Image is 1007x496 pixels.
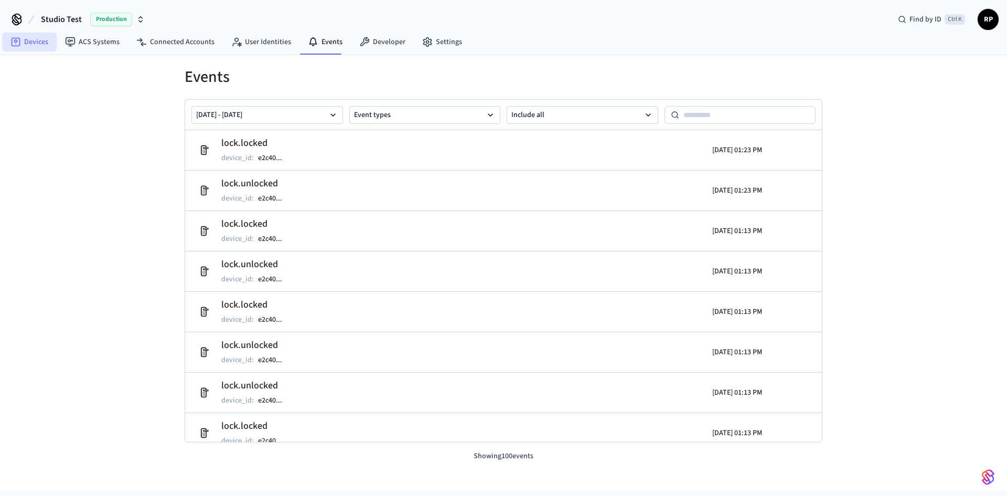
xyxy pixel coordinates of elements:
[221,436,254,446] p: device_id :
[712,185,762,196] p: [DATE] 01:23 PM
[712,266,762,277] p: [DATE] 01:13 PM
[2,33,57,51] a: Devices
[221,136,293,151] h2: lock.locked
[256,273,293,286] button: e2c40...
[945,14,965,25] span: Ctrl K
[221,217,293,231] h2: lock.locked
[221,378,293,393] h2: lock.unlocked
[712,307,762,317] p: [DATE] 01:13 PM
[978,9,999,30] button: RP
[221,153,254,163] p: device_id :
[221,176,293,191] h2: lock.unlocked
[223,33,299,51] a: User Identities
[909,14,941,25] span: Find by ID
[712,428,762,438] p: [DATE] 01:13 PM
[256,394,293,407] button: e2c40...
[256,435,293,447] button: e2c40...
[221,338,293,353] h2: lock.unlocked
[712,387,762,398] p: [DATE] 01:13 PM
[256,354,293,366] button: e2c40...
[982,469,994,486] img: SeamLogoGradient.69752ec5.svg
[414,33,470,51] a: Settings
[349,106,501,124] button: Event types
[57,33,128,51] a: ACS Systems
[299,33,351,51] a: Events
[191,106,343,124] button: [DATE] - [DATE]
[890,10,973,29] div: Find by IDCtrl K
[221,314,254,325] p: device_id :
[712,226,762,236] p: [DATE] 01:13 PM
[41,13,82,26] span: Studio Test
[221,234,254,244] p: device_id :
[185,451,822,462] p: Showing 100 events
[221,395,254,406] p: device_id :
[221,257,293,272] h2: lock.unlocked
[712,145,762,155] p: [DATE] 01:23 PM
[221,298,293,312] h2: lock.locked
[256,233,293,245] button: e2c40...
[221,193,254,204] p: device_id :
[221,419,293,434] h2: lock.locked
[351,33,414,51] a: Developer
[221,355,254,365] p: device_id :
[256,313,293,326] button: e2c40...
[979,10,998,29] span: RP
[90,13,132,26] span: Production
[185,68,822,87] h1: Events
[221,274,254,284] p: device_id :
[712,347,762,357] p: [DATE] 01:13 PM
[256,152,293,164] button: e2c40...
[256,192,293,205] button: e2c40...
[507,106,658,124] button: Include all
[128,33,223,51] a: Connected Accounts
